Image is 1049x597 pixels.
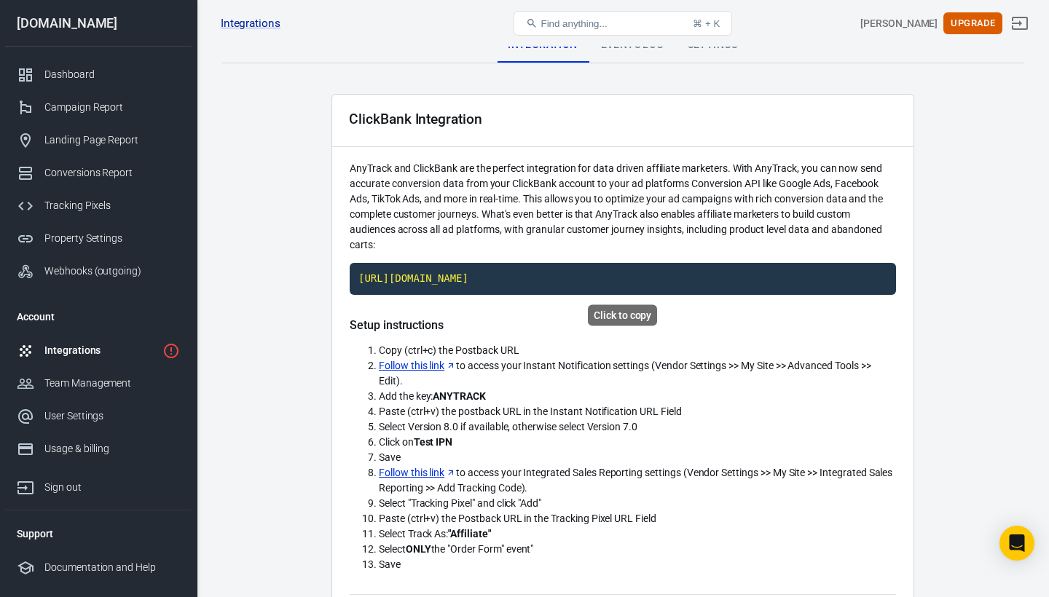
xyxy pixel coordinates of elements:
[44,231,180,246] div: Property Settings
[379,390,486,402] span: Add the key:
[379,436,452,448] span: Click on
[44,560,180,575] div: Documentation and Help
[943,12,1002,35] button: Upgrade
[5,189,192,222] a: Tracking Pixels
[1002,6,1037,41] a: Sign out
[379,528,491,539] span: Select Track As:
[350,263,896,295] code: Click to copy
[5,58,192,91] a: Dashboard
[541,18,607,29] span: Find anything...
[5,334,192,367] a: Integrations
[44,198,180,213] div: Tracking Pixels
[5,157,192,189] a: Conversions Report
[406,543,431,555] strong: ONLY
[379,421,637,432] span: Select Version 8.0 if available, otherwise select Version 7.0
[999,526,1034,561] div: Open Intercom Messenger
[221,16,280,31] a: Integrations
[5,17,192,30] div: [DOMAIN_NAME]
[860,16,938,31] div: Account id: GXqx2G2u
[379,543,533,555] span: Select the "Order Form" event"
[514,11,732,36] button: Find anything...⌘ + K
[5,299,192,334] li: Account
[693,18,720,29] div: ⌘ + K
[414,436,453,448] strong: Test IPN
[349,111,482,127] div: ClickBank Integration
[44,67,180,82] div: Dashboard
[5,400,192,432] a: User Settings
[5,432,192,465] a: Usage & billing
[5,465,192,504] a: Sign out
[44,480,180,495] div: Sign out
[44,133,180,148] div: Landing Page Report
[44,441,180,456] div: Usage & billing
[379,360,871,387] span: to access your Instant Notification settings (Vendor Settings >> My Site >> Advanced Tools >> Edit).
[379,558,401,570] span: Save
[44,376,180,391] div: Team Management
[44,100,180,115] div: Campaign Report
[379,467,892,494] span: to access your Integrated Sales Reporting settings (Vendor Settings >> My Site >> Integrated Sale...
[5,516,192,551] li: Support
[44,408,180,424] div: User Settings
[5,124,192,157] a: Landing Page Report
[588,305,657,326] div: Click to copy
[162,342,180,360] svg: 1 networks not verified yet
[5,91,192,124] a: Campaign Report
[379,497,541,509] span: Select "Tracking Pixel" and click "Add"
[379,513,656,524] span: Paste (ctrl+v) the Postback URL in the Tracking Pixel URL Field
[448,528,490,539] strong: "Affiliate"
[5,367,192,400] a: Team Management
[379,344,519,356] span: Copy (ctrl+c) the Postback URL
[433,390,486,402] strong: ANYTRACK
[350,161,896,253] p: AnyTrack and ClickBank are the perfect integration for data driven affiliate marketers. With AnyT...
[5,222,192,255] a: Property Settings
[5,255,192,288] a: Webhooks (outgoing)
[44,343,157,358] div: Integrations
[44,165,180,181] div: Conversions Report
[379,358,456,373] a: Follow this link
[379,465,456,481] a: Follow this link
[350,318,896,333] h5: Setup instructions
[379,451,401,463] span: Save
[379,406,682,417] span: Paste (ctrl+v) the postback URL in the Instant Notification URL Field
[44,264,180,279] div: Webhooks (outgoing)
